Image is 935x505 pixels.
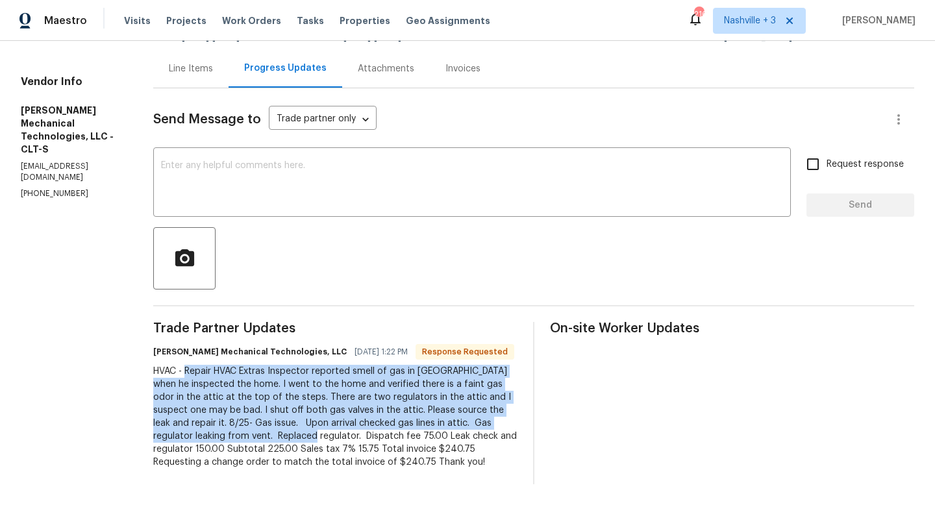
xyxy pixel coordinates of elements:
[21,188,122,199] p: [PHONE_NUMBER]
[166,14,206,27] span: Projects
[340,14,390,27] span: Properties
[724,14,776,27] span: Nashville + 3
[406,14,490,27] span: Geo Assignments
[297,16,324,25] span: Tasks
[355,345,408,358] span: [DATE] 1:22 PM
[550,322,914,335] span: On-site Worker Updates
[417,345,513,358] span: Response Requested
[694,8,703,21] div: 216
[21,161,122,183] p: [EMAIL_ADDRESS][DOMAIN_NAME]
[222,14,281,27] span: Work Orders
[153,322,517,335] span: Trade Partner Updates
[124,14,151,27] span: Visits
[358,62,414,75] div: Attachments
[244,62,327,75] div: Progress Updates
[153,113,261,126] span: Send Message to
[153,365,517,469] div: HVAC - Repair HVAC Extras Inspector reported smell of gas in [GEOGRAPHIC_DATA] when he inspected ...
[153,345,347,358] h6: [PERSON_NAME] Mechanical Technologies, LLC
[21,75,122,88] h4: Vendor Info
[827,158,904,171] span: Request response
[169,62,213,75] div: Line Items
[269,109,377,130] div: Trade partner only
[837,14,916,27] span: [PERSON_NAME]
[445,62,480,75] div: Invoices
[44,14,87,27] span: Maestro
[21,104,122,156] h5: [PERSON_NAME] Mechanical Technologies, LLC - CLT-S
